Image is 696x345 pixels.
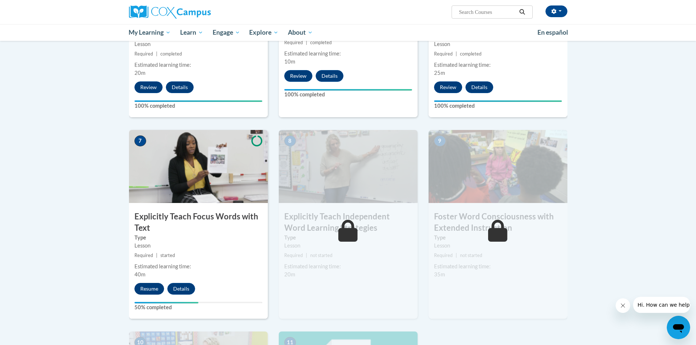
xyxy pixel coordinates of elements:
[460,51,482,57] span: completed
[129,211,268,234] h3: Explicitly Teach Focus Words with Text
[134,262,262,271] div: Estimated learning time:
[434,102,562,110] label: 100% completed
[284,253,303,258] span: Required
[434,271,445,277] span: 35m
[134,135,146,146] span: 7
[460,253,482,258] span: not started
[208,24,245,41] a: Engage
[458,8,517,16] input: Search Courses
[533,25,573,40] a: En español
[134,302,198,303] div: Your progress
[244,24,283,41] a: Explore
[167,283,195,295] button: Details
[434,242,562,250] div: Lesson
[160,253,175,258] span: started
[118,24,578,41] div: Main menu
[284,50,412,58] div: Estimated learning time:
[288,28,313,37] span: About
[134,242,262,250] div: Lesson
[4,5,59,11] span: Hi. How can we help?
[465,81,493,93] button: Details
[306,253,307,258] span: |
[156,253,157,258] span: |
[310,40,332,45] span: completed
[456,51,457,57] span: |
[429,130,567,203] img: Course Image
[316,70,343,82] button: Details
[129,28,171,37] span: My Learning
[434,253,453,258] span: Required
[175,24,208,41] a: Learn
[134,51,153,57] span: Required
[456,253,457,258] span: |
[134,283,164,295] button: Resume
[284,89,412,91] div: Your progress
[134,303,262,311] label: 50% completed
[284,262,412,271] div: Estimated learning time:
[134,81,163,93] button: Review
[284,70,312,82] button: Review
[213,28,240,37] span: Engage
[284,271,295,277] span: 20m
[134,40,262,48] div: Lesson
[129,5,211,19] img: Cox Campus
[134,70,145,76] span: 20m
[434,40,562,48] div: Lesson
[134,271,145,277] span: 40m
[249,28,278,37] span: Explore
[284,234,412,242] label: Type
[134,100,262,102] div: Your progress
[284,91,412,99] label: 100% completed
[156,51,157,57] span: |
[434,234,562,242] label: Type
[284,135,296,146] span: 8
[616,298,630,313] iframe: Close message
[306,40,307,45] span: |
[545,5,567,17] button: Account Settings
[129,130,268,203] img: Course Image
[284,242,412,250] div: Lesson
[284,58,295,65] span: 10m
[434,81,462,93] button: Review
[633,297,690,313] iframe: Message from company
[134,253,153,258] span: Required
[284,40,303,45] span: Required
[180,28,203,37] span: Learn
[160,51,182,57] span: completed
[429,211,567,234] h3: Foster Word Consciousness with Extended Instruction
[434,262,562,271] div: Estimated learning time:
[310,253,332,258] span: not started
[129,5,268,19] a: Cox Campus
[134,61,262,69] div: Estimated learning time:
[434,70,445,76] span: 25m
[517,8,528,16] button: Search
[134,234,262,242] label: Type
[279,211,418,234] h3: Explicitly Teach Independent Word Learning Strategies
[434,100,562,102] div: Your progress
[537,28,568,36] span: En español
[667,316,690,339] iframe: Button to launch messaging window
[434,135,446,146] span: 9
[124,24,176,41] a: My Learning
[279,130,418,203] img: Course Image
[166,81,194,93] button: Details
[434,61,562,69] div: Estimated learning time:
[283,24,317,41] a: About
[434,51,453,57] span: Required
[134,102,262,110] label: 100% completed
